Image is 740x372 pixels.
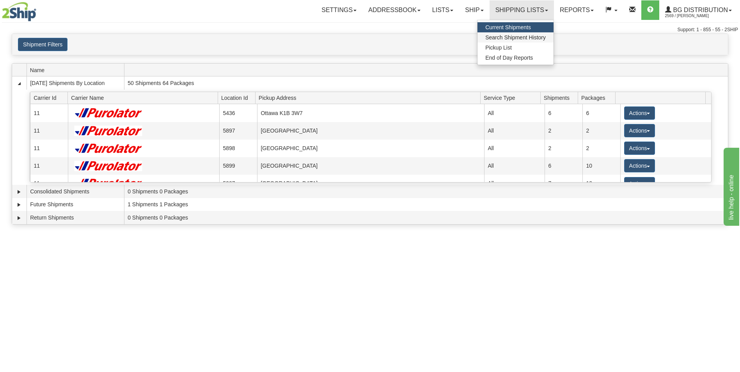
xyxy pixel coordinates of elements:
[582,175,620,192] td: 13
[15,214,23,222] a: Expand
[624,124,655,137] button: Actions
[72,108,146,118] img: Purolator
[27,198,124,211] td: Future Shipments
[27,76,124,90] td: [DATE] Shipments By Location
[257,175,484,192] td: [GEOGRAPHIC_DATA]
[72,126,146,136] img: Purolator
[426,0,459,20] a: Lists
[544,92,578,104] span: Shipments
[665,12,724,20] span: 2569 / [PERSON_NAME]
[477,32,554,43] a: Search Shipment History
[124,185,728,198] td: 0 Shipments 0 Packages
[72,178,146,189] img: Purolator
[477,43,554,53] a: Pickup List
[545,175,582,192] td: 7
[27,211,124,224] td: Return Shipments
[582,104,620,122] td: 6
[484,122,545,140] td: All
[2,2,36,21] img: logo2569.jpg
[6,5,72,14] div: live help - online
[624,177,655,190] button: Actions
[30,104,68,122] td: 11
[72,161,146,171] img: Purolator
[624,159,655,172] button: Actions
[221,92,256,104] span: Location Id
[484,92,540,104] span: Service Type
[316,0,362,20] a: Settings
[459,0,489,20] a: Ship
[30,122,68,140] td: 11
[15,201,23,209] a: Expand
[554,0,600,20] a: Reports
[30,64,124,76] span: Name
[15,188,23,196] a: Expand
[219,122,257,140] td: 5897
[671,7,728,13] span: BG Distribution
[34,92,68,104] span: Carrier Id
[624,106,655,120] button: Actions
[484,104,545,122] td: All
[72,143,146,154] img: Purolator
[477,22,554,32] a: Current Shipments
[485,55,533,61] span: End of Day Reports
[581,92,616,104] span: Packages
[545,140,582,157] td: 2
[2,27,738,33] div: Support: 1 - 855 - 55 - 2SHIP
[257,140,484,157] td: [GEOGRAPHIC_DATA]
[257,104,484,122] td: Ottawa K1B 3W7
[18,38,67,51] button: Shipment Filters
[545,122,582,140] td: 2
[219,175,257,192] td: 5907
[219,104,257,122] td: 5436
[484,175,545,192] td: All
[124,76,728,90] td: 50 Shipments 64 Packages
[485,24,531,30] span: Current Shipments
[30,140,68,157] td: 11
[257,157,484,175] td: [GEOGRAPHIC_DATA]
[624,142,655,155] button: Actions
[124,211,728,224] td: 0 Shipments 0 Packages
[582,157,620,175] td: 10
[484,157,545,175] td: All
[219,140,257,157] td: 5898
[124,198,728,211] td: 1 Shipments 1 Packages
[15,80,23,87] a: Collapse
[490,0,554,20] a: Shipping lists
[545,157,582,175] td: 6
[582,140,620,157] td: 2
[27,185,124,198] td: Consolidated Shipments
[582,122,620,140] td: 2
[219,157,257,175] td: 5899
[659,0,738,20] a: BG Distribution 2569 / [PERSON_NAME]
[257,122,484,140] td: [GEOGRAPHIC_DATA]
[484,140,545,157] td: All
[71,92,218,104] span: Carrier Name
[485,34,546,41] span: Search Shipment History
[30,157,68,175] td: 11
[259,92,480,104] span: Pickup Address
[30,175,68,192] td: 11
[485,44,512,51] span: Pickup List
[477,53,554,63] a: End of Day Reports
[545,104,582,122] td: 6
[722,146,739,226] iframe: chat widget
[362,0,426,20] a: Addressbook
